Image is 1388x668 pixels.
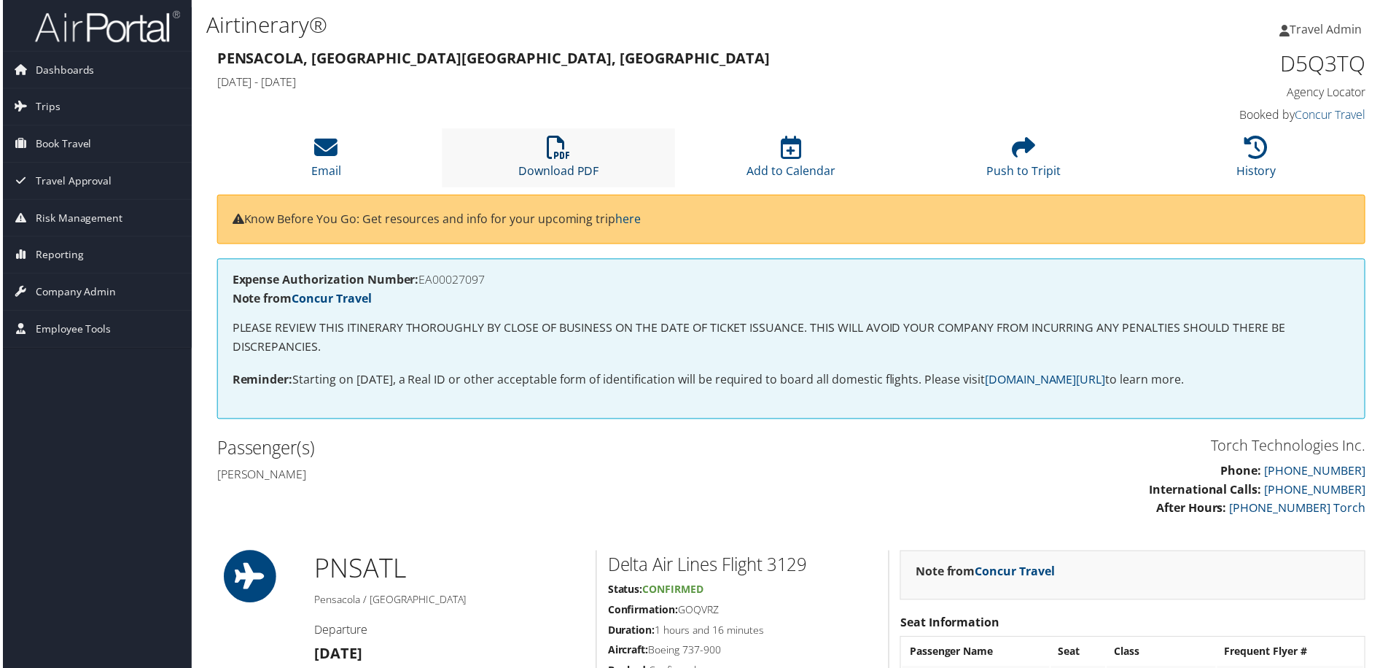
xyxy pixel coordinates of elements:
[1239,144,1279,179] a: History
[607,605,878,620] h5: GOQVRZ
[1220,641,1366,667] th: Frequent Flyer #
[803,438,1368,458] h3: Torch Technologies Inc.
[1298,107,1368,123] a: Concur Travel
[230,211,1353,230] p: Know Before You Go: Get resources and info for your upcoming trip
[1267,483,1368,500] a: [PHONE_NUMBER]
[607,645,648,659] strong: Aircraft:
[215,438,781,462] h2: Passenger(s)
[1293,21,1365,37] span: Travel Admin
[988,144,1062,179] a: Push to Tripit
[230,373,291,389] strong: Reminder:
[33,52,92,88] span: Dashboards
[33,89,58,125] span: Trips
[310,144,340,179] a: Email
[1158,502,1229,518] strong: After Hours:
[313,553,585,589] h1: PNS ATL
[1053,641,1107,667] th: Seat
[33,163,109,200] span: Travel Approval
[1109,641,1218,667] th: Class
[230,273,418,289] strong: Expense Authorization Number:
[518,144,599,179] a: Download PDF
[747,144,836,179] a: Add to Calendar
[1282,7,1379,51] a: Travel Admin
[916,566,1056,582] strong: Note from
[607,605,678,619] strong: Confirmation:
[230,320,1353,357] p: PLEASE REVIEW THIS ITINERARY THOROUGHLY BY CLOSE OF BUSINESS ON THE DATE OF TICKET ISSUANCE. THIS...
[230,292,370,308] strong: Note from
[1096,85,1368,101] h4: Agency Locator
[901,617,1001,633] strong: Seat Information
[313,595,585,610] h5: Pensacola / [GEOGRAPHIC_DATA]
[215,74,1075,90] h4: [DATE] - [DATE]
[230,372,1353,391] p: Starting on [DATE], a Real ID or other acceptable form of identification will be required to boar...
[230,275,1353,287] h4: EA00027097
[1151,483,1264,500] strong: International Calls:
[1096,107,1368,123] h4: Booked by
[903,641,1051,667] th: Passenger Name
[1267,465,1368,481] a: [PHONE_NUMBER]
[607,626,878,640] h5: 1 hours and 16 minutes
[1096,48,1368,79] h1: D5Q3TQ
[215,48,771,68] strong: Pensacola, [GEOGRAPHIC_DATA] [GEOGRAPHIC_DATA], [GEOGRAPHIC_DATA]
[607,585,642,599] strong: Status:
[33,126,89,163] span: Book Travel
[607,626,655,640] strong: Duration:
[32,9,178,44] img: airportal-logo.png
[215,468,781,484] h4: [PERSON_NAME]
[33,201,120,237] span: Risk Management
[607,555,878,580] h2: Delta Air Lines Flight 3129
[33,312,109,349] span: Employee Tools
[204,9,988,40] h1: Airtinerary®
[313,646,361,666] strong: [DATE]
[1232,502,1368,518] a: [PHONE_NUMBER] Torch
[33,238,81,274] span: Reporting
[290,292,370,308] a: Concur Travel
[615,211,641,228] a: here
[33,275,114,311] span: Company Admin
[1223,465,1264,481] strong: Phone:
[313,624,585,640] h4: Departure
[976,566,1056,582] a: Concur Travel
[986,373,1107,389] a: [DOMAIN_NAME][URL]
[607,645,878,660] h5: Boeing 737-900
[642,585,703,599] span: Confirmed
